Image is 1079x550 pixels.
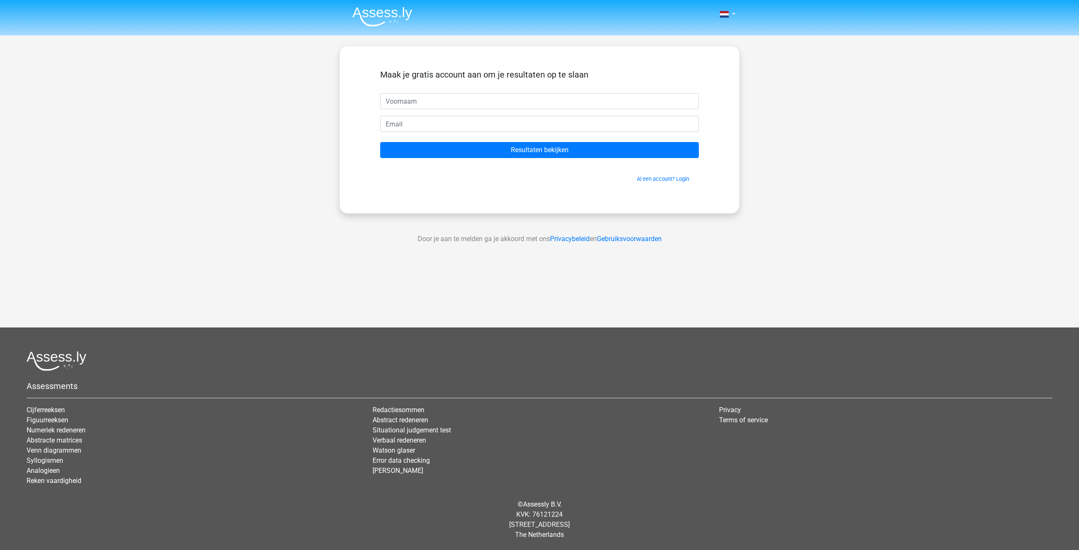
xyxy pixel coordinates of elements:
a: Abstract redeneren [373,416,428,424]
input: Email [380,116,699,132]
a: Al een account? Login [637,176,689,182]
a: Privacy [719,406,741,414]
a: Venn diagrammen [27,446,81,454]
h5: Assessments [27,381,1052,391]
a: Verbaal redeneren [373,436,426,444]
a: Assessly B.V. [523,500,562,508]
a: Terms of service [719,416,768,424]
a: Privacybeleid [550,235,590,243]
img: Assessly logo [27,351,86,371]
a: Cijferreeksen [27,406,65,414]
a: Abstracte matrices [27,436,82,444]
h5: Maak je gratis account aan om je resultaten op te slaan [380,70,699,80]
a: Error data checking [373,456,430,464]
a: Analogieen [27,467,60,475]
img: Assessly [352,7,412,27]
a: Redactiesommen [373,406,424,414]
a: Situational judgement test [373,426,451,434]
a: Watson glaser [373,446,415,454]
a: Reken vaardigheid [27,477,81,485]
a: Figuurreeksen [27,416,68,424]
a: Numeriek redeneren [27,426,86,434]
a: Syllogismen [27,456,63,464]
a: [PERSON_NAME] [373,467,423,475]
input: Voornaam [380,93,699,109]
a: Gebruiksvoorwaarden [597,235,662,243]
div: © KVK: 76121224 [STREET_ADDRESS] The Netherlands [20,493,1059,547]
input: Resultaten bekijken [380,142,699,158]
